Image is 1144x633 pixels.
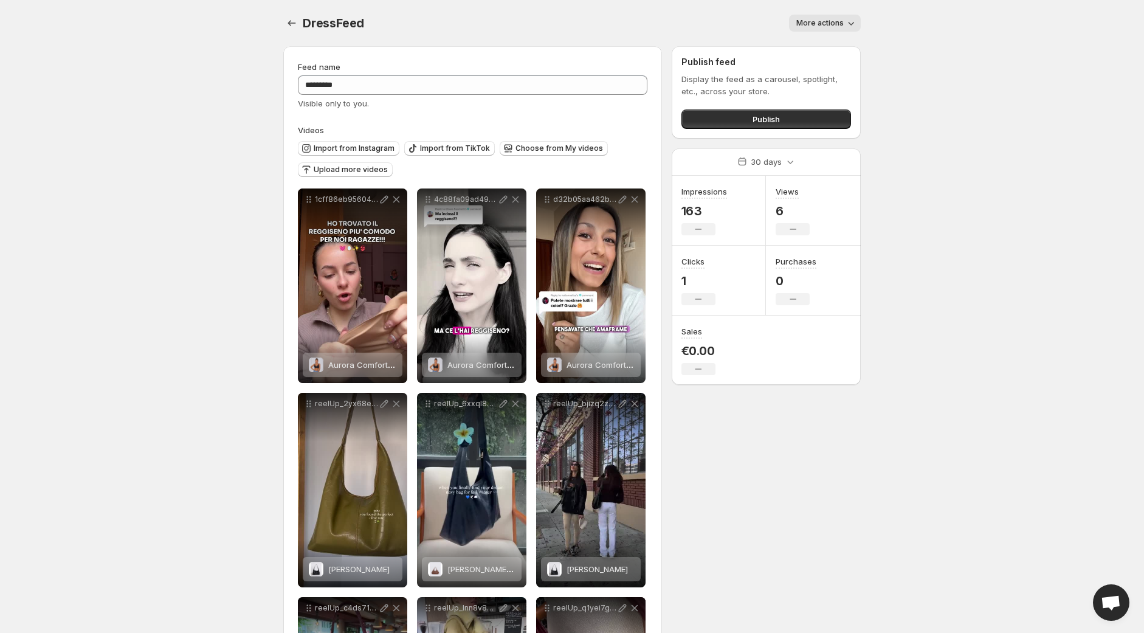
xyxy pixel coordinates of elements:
[536,393,646,587] div: reelUp_bjizq2zabro1744728667123_shortValentina Tote[PERSON_NAME]
[420,144,490,153] span: Import from TikTok
[681,325,702,337] h3: Sales
[681,56,851,68] h2: Publish feed
[315,399,378,409] p: reelUp_2yx68evejht1732786147829_short
[681,274,715,288] p: 1
[681,109,851,129] button: Publish
[681,73,851,97] p: Display the feed as a carousel, spotlight, etc., across your store.
[298,189,407,383] div: 1cff86eb956044f59a3ec245ac68cb5cHD-1080p-72Mbps-40563772Aurora Comfort BraAurora Comfort Bra
[434,399,497,409] p: reelUp_6xxql8am7k1732786147829_short
[328,360,403,370] span: Aurora Comfort Bra
[547,358,562,372] img: Aurora Comfort Bra
[1093,584,1129,621] div: Open chat
[404,141,495,156] button: Import from TikTok
[298,162,393,177] button: Upload more videos
[428,358,443,372] img: Aurora Comfort Bra
[434,603,497,613] p: reelUp_lnn8v87cqm71744728667123_short
[751,156,782,168] p: 30 days
[776,185,799,198] h3: Views
[776,255,816,268] h3: Purchases
[553,399,616,409] p: reelUp_bjizq2zabro1744728667123_short
[567,564,628,574] span: [PERSON_NAME]
[314,165,388,175] span: Upload more videos
[553,603,616,613] p: reelUp_q1yei7g59z1732786147828_short
[681,255,705,268] h3: Clicks
[776,274,816,288] p: 0
[314,144,395,153] span: Import from Instagram
[536,189,646,383] div: d32b05aa462b47febda8e3b0bbd84a2bHD-1080p-72Mbps-40615185Aurora Comfort BraAurora Comfort Bra
[500,141,608,156] button: Choose from My videos
[553,195,616,204] p: d32b05aa462b47febda8e3b0bbd84a2bHD-1080p-72Mbps-40615185
[328,564,390,574] span: [PERSON_NAME]
[753,113,780,125] span: Publish
[298,393,407,587] div: reelUp_2yx68evejht1732786147829_shortValentina Tote[PERSON_NAME]
[515,144,603,153] span: Choose from My videos
[681,344,715,358] p: €0.00
[681,185,727,198] h3: Impressions
[309,358,323,372] img: Aurora Comfort Bra
[447,564,562,574] span: [PERSON_NAME] Shoulder Bag
[776,204,810,218] p: 6
[796,18,844,28] span: More actions
[434,195,497,204] p: 4c88fa09ad494df49de4d06d412e7fc1HD-1080p-72Mbps-40563617
[298,62,340,72] span: Feed name
[681,204,727,218] p: 163
[417,393,526,587] div: reelUp_6xxql8am7k1732786147829_shortIsabella Shoulder Bag[PERSON_NAME] Shoulder Bag
[315,195,378,204] p: 1cff86eb956044f59a3ec245ac68cb5cHD-1080p-72Mbps-40563772
[298,141,399,156] button: Import from Instagram
[789,15,861,32] button: More actions
[298,99,369,108] span: Visible only to you.
[417,189,526,383] div: 4c88fa09ad494df49de4d06d412e7fc1HD-1080p-72Mbps-40563617Aurora Comfort BraAurora Comfort Bra
[567,360,641,370] span: Aurora Comfort Bra
[283,15,300,32] button: Settings
[298,125,324,135] span: Videos
[315,603,378,613] p: reelUp_c4ds71tnwip1722881828461_short
[303,16,364,30] span: DressFeed
[447,360,522,370] span: Aurora Comfort Bra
